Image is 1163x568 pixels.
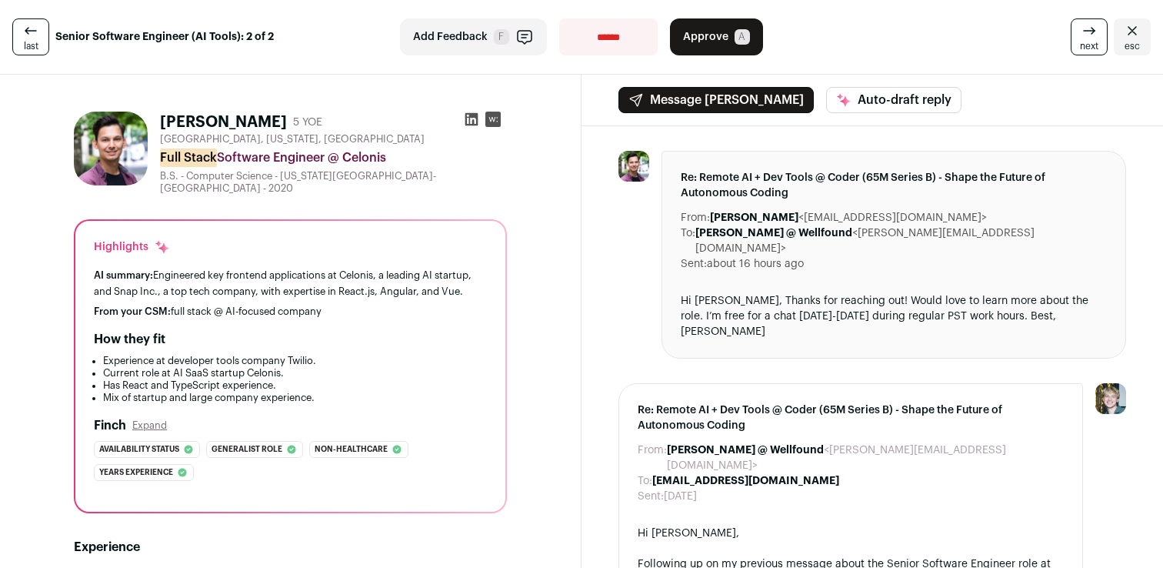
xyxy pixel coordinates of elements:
[74,112,148,185] img: a511c2b21a64beba4429f8f17828e0e2ac54aafaee4cf0711d1fb51855924f4e.jpg
[735,29,750,45] span: A
[103,379,487,392] li: Has React and TypeScript experience.
[74,538,507,556] h2: Experience
[710,212,798,223] b: [PERSON_NAME]
[667,443,1064,473] dd: <[PERSON_NAME][EMAIL_ADDRESS][DOMAIN_NAME]>
[681,210,710,226] dt: From:
[94,330,165,349] h2: How they fit
[664,489,697,504] dd: [DATE]
[103,355,487,367] li: Experience at developer tools company Twilio.
[695,226,1107,256] dd: <[PERSON_NAME][EMAIL_ADDRESS][DOMAIN_NAME]>
[638,489,664,504] dt: Sent:
[293,115,322,130] div: 5 YOE
[710,210,987,226] dd: <[EMAIL_ADDRESS][DOMAIN_NAME]>
[681,256,707,272] dt: Sent:
[400,18,547,55] button: Add Feedback F
[638,403,1064,433] span: Re: Remote AI + Dev Tools @ Coder (65M Series B) - Shape the Future of Autonomous Coding
[55,29,274,45] strong: Senior Software Engineer (AI Tools): 2 of 2
[667,445,824,456] b: [PERSON_NAME] @ Wellfound
[1095,383,1126,414] img: 6494470-medium_jpg
[681,226,695,256] dt: To:
[160,149,507,167] div: Software Engineer @ Celonis
[12,18,49,55] a: last
[638,443,667,473] dt: From:
[94,416,126,435] h2: Finch
[24,40,38,52] span: last
[1080,40,1098,52] span: next
[99,465,173,480] span: Years experience
[94,306,487,318] div: full stack @ AI-focused company
[94,270,153,280] span: AI summary:
[94,306,171,316] span: From your CSM:
[1071,18,1108,55] a: next
[160,170,507,195] div: B.S. - Computer Science - [US_STATE][GEOGRAPHIC_DATA]-[GEOGRAPHIC_DATA] - 2020
[212,442,282,457] span: Generalist role
[683,29,728,45] span: Approve
[670,18,763,55] button: Approve A
[681,170,1107,201] span: Re: Remote AI + Dev Tools @ Coder (65M Series B) - Shape the Future of Autonomous Coding
[99,442,179,457] span: Availability status
[103,392,487,404] li: Mix of startup and large company experience.
[652,476,839,486] b: [EMAIL_ADDRESS][DOMAIN_NAME]
[707,256,804,272] dd: about 16 hours ago
[132,419,167,432] button: Expand
[826,87,961,113] button: Auto-draft reply
[103,367,487,379] li: Current role at AI SaaS startup Celonis.
[413,29,488,45] span: Add Feedback
[638,526,1064,541] div: Hi [PERSON_NAME],
[638,473,652,489] dt: To:
[160,149,217,167] mark: Full Stack
[1114,18,1151,55] a: Close
[695,228,852,239] b: [PERSON_NAME] @ Wellfound
[618,87,814,113] button: Message [PERSON_NAME]
[94,239,170,255] div: Highlights
[94,267,487,299] div: Engineered key frontend applications at Celonis, a leading AI startup, and Snap Inc., a top tech ...
[618,151,649,182] img: a511c2b21a64beba4429f8f17828e0e2ac54aafaee4cf0711d1fb51855924f4e.jpg
[681,293,1107,339] div: Hi [PERSON_NAME], Thanks for reaching out! Would love to learn more about the role. I’m free for ...
[160,133,425,145] span: [GEOGRAPHIC_DATA], [US_STATE], [GEOGRAPHIC_DATA]
[494,29,509,45] span: F
[160,112,287,133] h1: [PERSON_NAME]
[1125,40,1140,52] span: esc
[315,442,388,457] span: Non-healthcare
